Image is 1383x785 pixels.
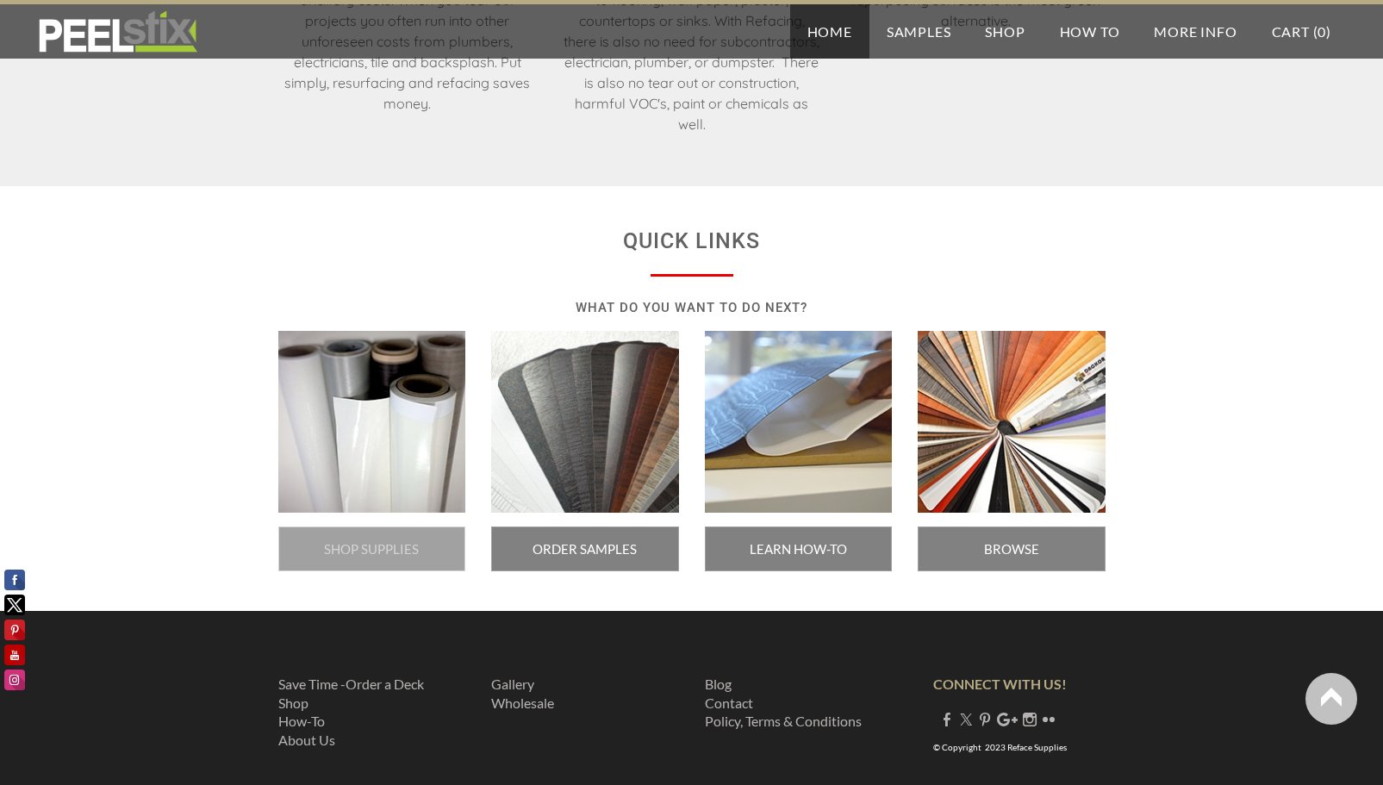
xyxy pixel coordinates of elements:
img: Picture [491,331,679,514]
a: More Info [1137,4,1254,59]
a: Shop [968,4,1042,59]
a: Flickr [1042,711,1056,727]
a: ORDER SAMPLES [491,526,679,571]
a: Samples [869,4,969,59]
a: How To [1043,4,1137,59]
font: © Copyright 2023 Reface Supplies [933,742,1067,752]
a: Shop [278,695,308,711]
a: About Us [278,732,335,748]
a: LEARN HOW-TO [705,526,893,571]
font: ​ [491,676,554,711]
a: Facebook [940,711,954,727]
a: Pinterest [978,711,992,727]
a: Save Time -Order a Deck [278,676,424,692]
a: Policy, Terms & Conditions [705,713,862,729]
a: Plus [997,711,1018,727]
img: REFACE SUPPLIES [34,10,201,53]
a: Instagram [1023,711,1037,727]
span: 0 [1318,23,1326,40]
a: How-To [278,713,325,729]
a: Cart (0) [1255,4,1349,59]
a: Home [790,4,869,59]
img: Picture [705,331,893,514]
a: Contact [705,695,753,711]
img: Picture [278,331,466,514]
a: Blog [705,676,732,692]
h6: QUICK LINKS [278,221,1106,262]
h6: WHAT DO YOU WANT TO DO NEXT? [278,294,1106,322]
a: Gallery​ [491,676,534,692]
a: ​Wholesale [491,695,554,711]
a: Twitter [959,711,973,727]
a: SHOP SUPPLIES [278,526,466,571]
strong: CONNECT WITH US! [933,676,1067,692]
img: Picture [918,331,1106,514]
a: BROWSE COLORS [918,526,1106,571]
